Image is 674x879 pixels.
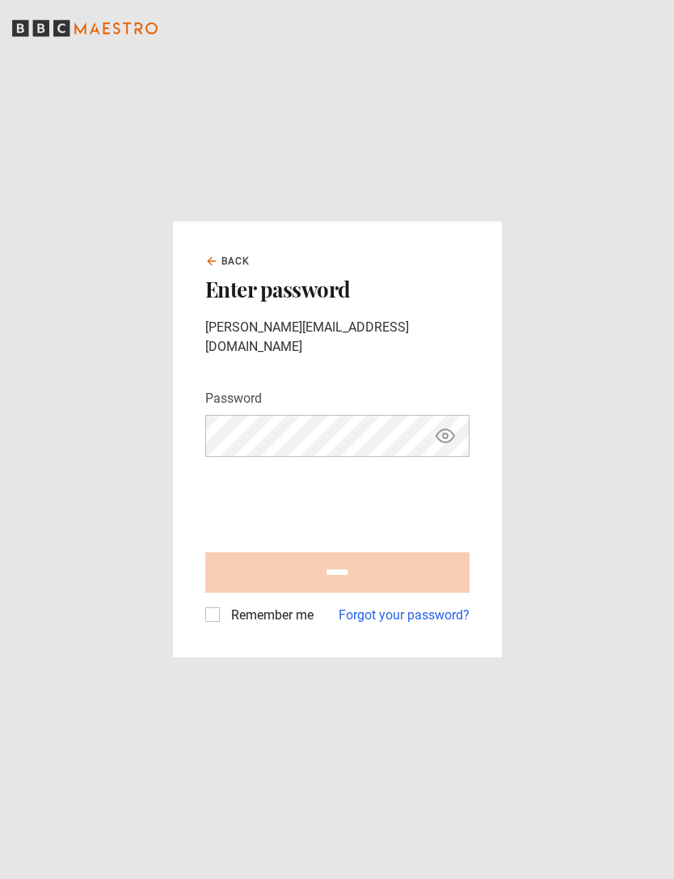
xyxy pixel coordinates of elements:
label: Remember me [225,606,314,625]
a: Forgot your password? [339,606,470,625]
iframe: reCAPTCHA [205,470,451,533]
svg: BBC Maestro [12,16,158,40]
button: Show password [432,422,459,450]
span: Back [221,254,251,268]
label: Password [205,389,262,408]
p: [PERSON_NAME][EMAIL_ADDRESS][DOMAIN_NAME] [205,318,470,357]
h2: Enter password [205,275,470,304]
a: Back [205,254,251,268]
